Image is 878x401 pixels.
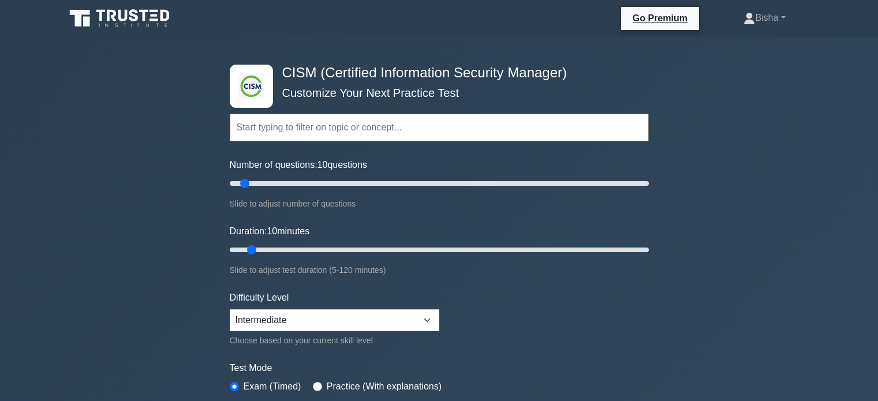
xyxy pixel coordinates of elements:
label: Difficulty Level [230,291,289,305]
a: Bisha [716,6,813,29]
a: Go Premium [626,11,694,25]
label: Exam (Timed) [244,380,301,393]
span: 10 [267,226,277,236]
label: Test Mode [230,361,649,375]
div: Slide to adjust number of questions [230,197,649,211]
div: Choose based on your current skill level [230,333,439,347]
label: Number of questions: questions [230,158,367,172]
h4: CISM (Certified Information Security Manager) [278,65,592,81]
span: 10 [317,160,328,170]
label: Duration: minutes [230,224,310,238]
input: Start typing to filter on topic or concept... [230,114,649,141]
div: Slide to adjust test duration (5-120 minutes) [230,263,649,277]
label: Practice (With explanations) [327,380,442,393]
